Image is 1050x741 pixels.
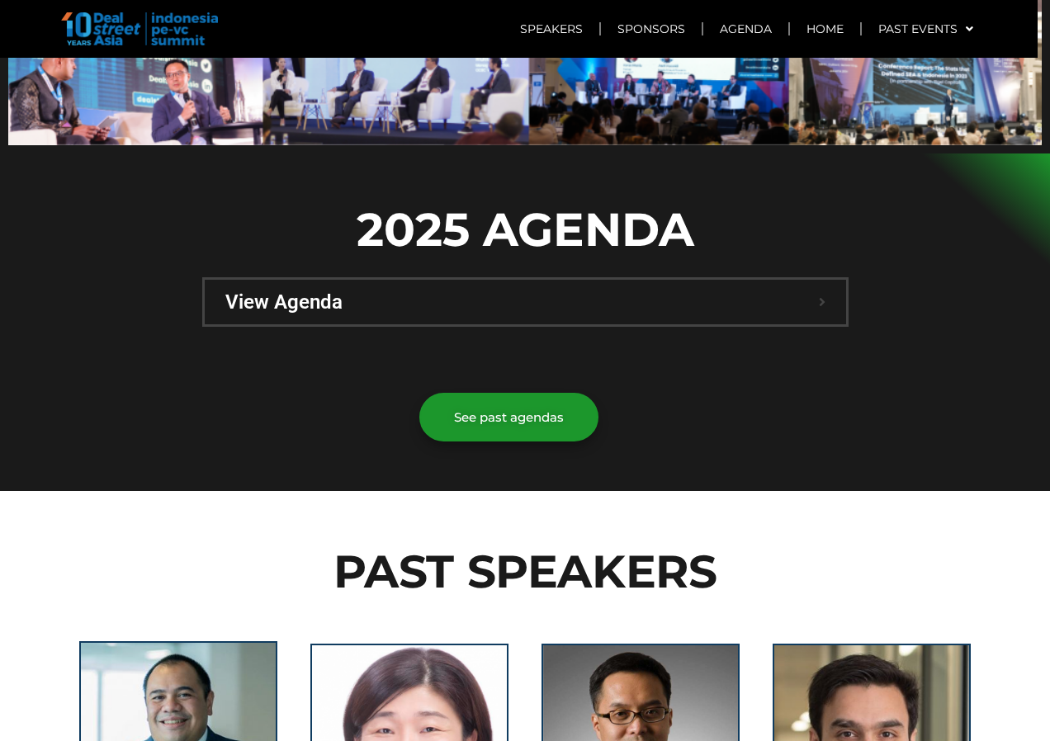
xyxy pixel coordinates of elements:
a: See past agendas [419,393,598,441]
a: Agenda [703,10,788,48]
span: See past agendas [454,411,564,423]
a: Sponsors [601,10,702,48]
span: View Agenda [225,292,819,312]
a: Speakers [504,10,599,48]
h2: PAST SPEAKERS [63,549,987,594]
a: Past Events [862,10,990,48]
p: 2025 AGENDA [202,195,849,264]
a: Home [790,10,860,48]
